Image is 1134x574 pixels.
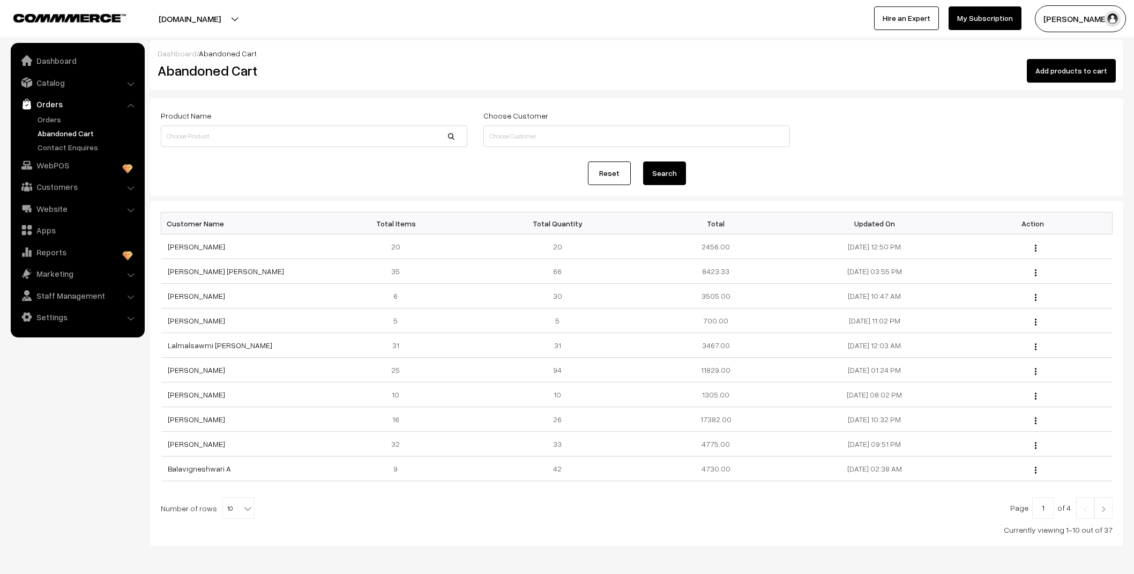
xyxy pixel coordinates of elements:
td: 32 [319,432,478,457]
button: Add products to cart [1027,59,1116,83]
a: Catalog [13,73,141,92]
a: Website [13,199,141,218]
td: [DATE] 11:02 PM [795,308,954,333]
a: WebPOS [13,156,141,175]
button: Search [643,161,686,185]
td: 10 [478,382,637,407]
th: Total [637,212,795,234]
th: Action [954,212,1113,234]
td: 33 [478,432,637,457]
th: Total Items [319,212,478,234]
a: Reports [13,242,141,262]
img: Menu [1035,393,1036,400]
a: [PERSON_NAME] [168,316,225,325]
td: 17382.00 [637,407,795,432]
td: 35 [319,259,478,284]
a: [PERSON_NAME] [PERSON_NAME] [168,267,284,276]
th: Customer Name [161,212,320,234]
a: Contact Enquires [35,142,141,153]
img: Menu [1035,368,1036,375]
td: 20 [478,234,637,259]
a: [PERSON_NAME] [168,439,225,448]
a: Balavigneshwari A [168,464,231,473]
td: 9 [319,457,478,481]
td: 16 [319,407,478,432]
td: [DATE] 12:50 PM [795,234,954,259]
img: Menu [1035,467,1036,474]
td: 20 [319,234,478,259]
h2: Abandoned Cart [158,62,466,79]
a: Dashboard [158,49,197,58]
a: Customers [13,177,141,196]
td: 10 [319,382,478,407]
img: Menu [1035,417,1036,424]
a: Marketing [13,264,141,283]
td: 31 [319,333,478,358]
td: 1305.00 [637,382,795,407]
td: 6 [319,284,478,308]
a: Settings [13,307,141,327]
td: [DATE] 02:38 AM [795,457,954,481]
a: [PERSON_NAME] [168,415,225,424]
a: Reset [588,161,631,185]
input: Choose Customer [483,126,790,147]
td: [DATE] 12:03 AM [795,333,954,358]
a: Hire an Expert [874,6,939,30]
input: Choose Product [161,126,467,147]
a: Dashboard [13,51,141,70]
span: 10 [222,497,255,519]
td: [DATE] 03:55 PM [795,259,954,284]
button: [DOMAIN_NAME] [121,5,258,32]
span: of 4 [1057,503,1071,512]
td: 31 [478,333,637,358]
td: 66 [478,259,637,284]
td: 5 [478,308,637,333]
a: COMMMERCE [13,11,107,24]
a: Lalmalsawmi [PERSON_NAME] [168,341,272,350]
a: Abandoned Cart [35,128,141,139]
span: 10 [223,498,254,519]
td: 94 [478,358,637,382]
td: [DATE] 09:51 PM [795,432,954,457]
img: Menu [1035,269,1036,276]
div: / [158,48,1116,59]
img: Left [1080,506,1090,512]
td: 4775.00 [637,432,795,457]
img: Menu [1035,442,1036,449]
td: [DATE] 08:02 PM [795,382,954,407]
td: 25 [319,358,478,382]
td: 42 [478,457,637,481]
img: Menu [1035,343,1036,350]
div: Currently viewing 1-10 out of 37 [161,524,1113,535]
td: 8423.33 [637,259,795,284]
td: 3505.00 [637,284,795,308]
a: Staff Management [13,286,141,305]
a: [PERSON_NAME] [168,365,225,374]
td: [DATE] 01:24 PM [795,358,954,382]
td: 30 [478,284,637,308]
button: [PERSON_NAME] [1035,5,1126,32]
a: [PERSON_NAME] [168,291,225,300]
span: Abandoned Cart [199,49,257,58]
span: Page [1010,503,1028,512]
label: Choose Customer [483,110,548,121]
span: Number of rows [161,503,217,514]
td: [DATE] 10:32 PM [795,407,954,432]
a: Apps [13,220,141,240]
td: 3467.00 [637,333,795,358]
td: 700.00 [637,308,795,333]
img: COMMMERCE [13,14,126,22]
img: user [1105,11,1121,27]
a: Orders [13,94,141,114]
a: [PERSON_NAME] [168,242,225,251]
img: Menu [1035,294,1036,301]
img: Menu [1035,319,1036,326]
label: Product Name [161,110,211,121]
a: My Subscription [949,6,1021,30]
td: 2456.00 [637,234,795,259]
a: [PERSON_NAME] [168,390,225,399]
a: Orders [35,114,141,125]
td: 5 [319,308,478,333]
th: Total Quantity [478,212,637,234]
td: 4730.00 [637,457,795,481]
